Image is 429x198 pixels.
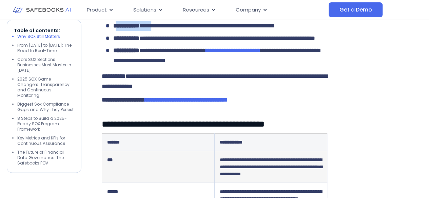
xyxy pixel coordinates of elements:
li: Biggest Sox Compliance Gaps and Why They Persist [17,102,74,112]
span: Product [87,6,107,14]
span: Solutions [133,6,156,14]
li: Why SOX Still Matters [17,34,74,39]
span: Company [236,6,261,14]
nav: Menu [81,3,329,17]
li: 8 Steps to Build a 2025-Ready SOX Program Framework [17,116,74,132]
span: Resources [183,6,209,14]
a: Get a Demo [329,2,383,17]
li: Core SOX Sections Businesses Must Master in [DATE] [17,57,74,73]
li: The Future of Financial Data Governance: The Safebooks POV [17,150,74,166]
p: Table of contents: [14,27,74,34]
li: 2025 SOX Game-Changers: Transparency and Continuous Monitoring [17,76,74,98]
li: From [DATE] to [DATE]: The Road to Real-Time [17,43,74,53]
span: Get a Demo [339,6,372,13]
div: Menu Toggle [81,3,329,17]
li: Key Metrics and KPIs for Continuous Assurance [17,135,74,146]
